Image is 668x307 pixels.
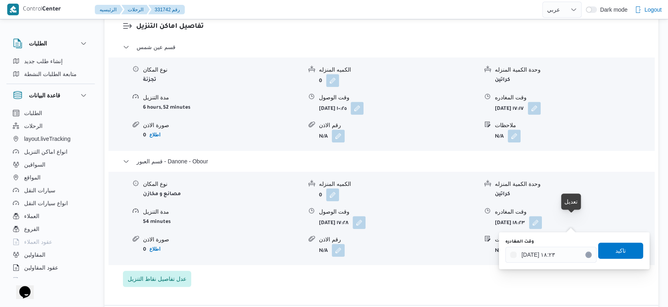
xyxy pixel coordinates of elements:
button: انواع سيارات النقل [10,197,92,210]
b: [DATE] ١٠:٢٥ [319,106,347,112]
div: قاعدة البيانات [6,107,95,281]
div: مدة التنزيل [143,208,302,216]
button: اطلاع [146,244,163,254]
button: المقاولين [10,248,92,261]
b: N/A [319,134,328,140]
label: وقت المغادره [505,239,534,245]
span: عدل تفاصيل نقاط التنزيل [128,274,186,284]
b: تجزئة [143,77,156,83]
b: 0 [143,247,146,253]
b: كراتين [495,192,510,197]
b: 6 hours, 52 minutes [143,105,190,111]
span: انواع سيارات النقل [24,198,68,208]
button: الطلبات [10,107,92,120]
div: ملاحظات [495,235,654,244]
b: [DATE] ١٧:٢٨ [319,220,349,226]
div: مدة التنزيل [143,93,302,102]
button: الرحلات [10,120,92,132]
div: الكميه المنزله [319,180,478,188]
span: انواع اماكن التنزيل [24,147,67,157]
div: الطلبات [6,55,95,84]
span: العملاء [24,211,39,221]
span: إنشاء طلب جديد [24,56,63,66]
button: اطلاع [146,130,163,140]
div: رقم الاذن [319,235,478,244]
button: قسم عين شمس [123,42,640,52]
div: نوع المكان [143,180,302,188]
button: قاعدة البيانات [13,91,88,100]
span: قسم العبور - Danone - Obour [137,157,208,166]
b: [DATE] ١٨:٢٣ [495,220,525,226]
div: صورة الاذن [143,235,302,244]
span: السواقين [24,160,45,169]
div: الكميه المنزله [319,66,478,74]
img: X8yXhbKr1z7QwAAAABJRU5ErkJggg== [7,4,19,15]
input: Press the down key to open a popover containing a calendar. [505,247,597,263]
button: Clear input [585,251,592,258]
button: Logout [631,2,665,18]
b: اطلاع [149,132,160,138]
b: 0 [319,78,322,84]
b: N/A [495,134,504,140]
div: ملاحظات [495,121,654,130]
div: وحدة الكمية المنزله [495,66,654,74]
span: متابعة الطلبات النشطة [24,69,77,79]
button: الرحلات [121,5,150,14]
b: 0 [143,133,146,138]
span: Dark mode [597,6,627,13]
b: اطلاع [149,246,160,252]
button: المواقع [10,171,92,184]
button: عدل تفاصيل نقاط التنزيل [123,271,191,287]
span: سيارات النقل [24,185,55,195]
button: عقود المقاولين [10,261,92,274]
button: 331742 رقم [148,5,185,14]
span: الطلبات [24,108,42,118]
div: وقت المغادره [495,93,654,102]
span: المواقع [24,173,41,182]
b: مصانع و مخازن [143,192,181,197]
button: الرئيسيه [95,5,123,14]
h3: قاعدة البيانات [29,91,60,100]
div: صورة الاذن [143,121,302,130]
b: 54 minutes [143,219,171,225]
button: layout.liveTracking [10,132,92,145]
b: Center [42,6,61,13]
iframe: chat widget [8,275,34,299]
div: قسم عين شمس [108,58,654,150]
span: عقود المقاولين [24,263,58,272]
button: متابعة الطلبات النشطة [10,68,92,80]
div: وحدة الكمية المنزله [495,180,654,188]
span: تاكيد [615,246,626,255]
b: N/A [319,248,328,254]
b: كراتين [495,77,510,83]
button: عقود العملاء [10,235,92,248]
button: تاكيد [598,243,643,259]
div: وقت المغادره [495,208,654,216]
span: قسم عين شمس [137,42,176,52]
b: N/A [495,248,504,254]
h3: تفاصيل اماكن التنزيل [136,21,640,32]
div: قسم العبور - Danone - Obour [108,172,654,265]
button: اجهزة التليفون [10,274,92,287]
button: سيارات النقل [10,184,92,197]
span: الفروع [24,224,39,234]
span: المقاولين [24,250,45,260]
div: نوع المكان [143,66,302,74]
span: اجهزة التليفون [24,276,57,285]
div: رقم الاذن [319,121,478,130]
button: الفروع [10,223,92,235]
b: [DATE] ١٧:١٧ [495,106,524,112]
span: الرحلات [24,121,43,131]
button: إنشاء طلب جديد [10,55,92,68]
div: تعديل [564,197,578,206]
span: عقود العملاء [24,237,52,247]
button: الطلبات [13,39,88,48]
span: Logout [644,5,662,14]
b: 0 [319,193,322,198]
button: السواقين [10,158,92,171]
div: وقت الوصول [319,208,478,216]
button: العملاء [10,210,92,223]
div: وقت الوصول [319,93,478,102]
h3: الطلبات [29,39,47,48]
